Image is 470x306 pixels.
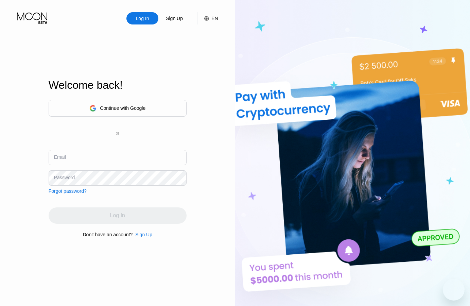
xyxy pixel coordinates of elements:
[116,131,119,136] div: or
[49,100,187,117] div: Continue with Google
[126,12,158,24] div: Log In
[165,15,184,22] div: Sign Up
[49,79,187,91] div: Welcome back!
[54,175,75,180] div: Password
[49,188,87,194] div: Forgot password?
[443,279,465,301] iframe: Bouton de lancement de la fenêtre de messagerie
[54,154,66,160] div: Email
[211,16,218,21] div: EN
[133,232,152,237] div: Sign Up
[197,12,218,24] div: EN
[135,15,150,22] div: Log In
[158,12,190,24] div: Sign Up
[83,232,133,237] div: Don't have an account?
[100,105,145,111] div: Continue with Google
[135,232,152,237] div: Sign Up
